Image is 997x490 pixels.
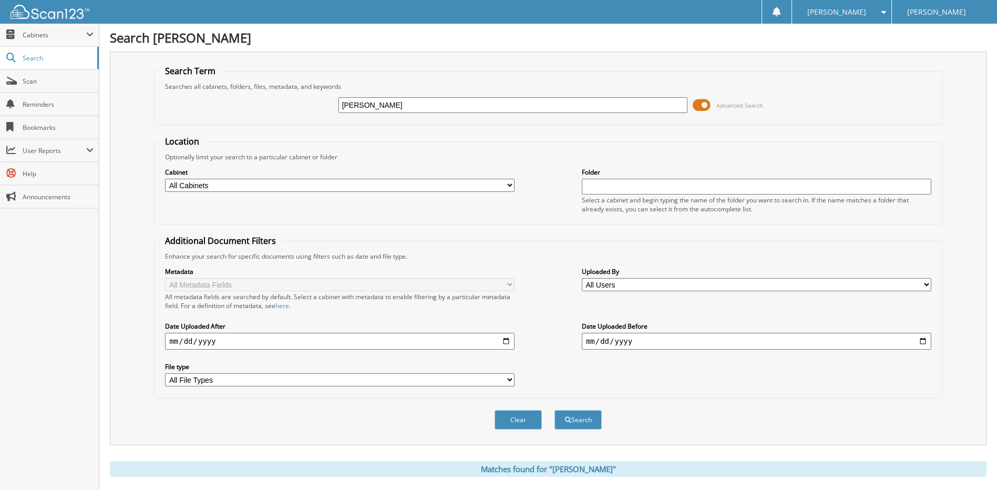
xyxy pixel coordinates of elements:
[23,77,94,86] span: Scan
[165,168,515,177] label: Cabinet
[23,100,94,109] span: Reminders
[165,322,515,331] label: Date Uploaded After
[165,362,515,371] label: File type
[554,410,602,430] button: Search
[582,333,931,350] input: end
[160,136,204,147] legend: Location
[160,65,221,77] legend: Search Term
[160,235,281,247] legend: Additional Document Filters
[110,29,986,46] h1: Search [PERSON_NAME]
[275,301,289,310] a: here
[582,267,931,276] label: Uploaded By
[11,5,89,19] img: scan123-logo-white.svg
[165,267,515,276] label: Metadata
[582,196,931,213] div: Select a cabinet and begin typing the name of the folder you want to search in. If the name match...
[716,101,763,109] span: Advanced Search
[165,292,515,310] div: All metadata fields are searched by default. Select a cabinet with metadata to enable filtering b...
[160,152,936,161] div: Optionally limit your search to a particular cabinet or folder
[110,461,986,477] div: Matches found for "[PERSON_NAME]"
[23,169,94,178] span: Help
[582,322,931,331] label: Date Uploaded Before
[23,146,86,155] span: User Reports
[160,252,936,261] div: Enhance your search for specific documents using filters such as date and file type.
[23,30,86,39] span: Cabinets
[23,192,94,201] span: Announcements
[495,410,542,430] button: Clear
[23,54,92,63] span: Search
[23,123,94,132] span: Bookmarks
[582,168,931,177] label: Folder
[807,9,866,15] span: [PERSON_NAME]
[907,9,966,15] span: [PERSON_NAME]
[160,82,936,91] div: Searches all cabinets, folders, files, metadata, and keywords
[165,333,515,350] input: start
